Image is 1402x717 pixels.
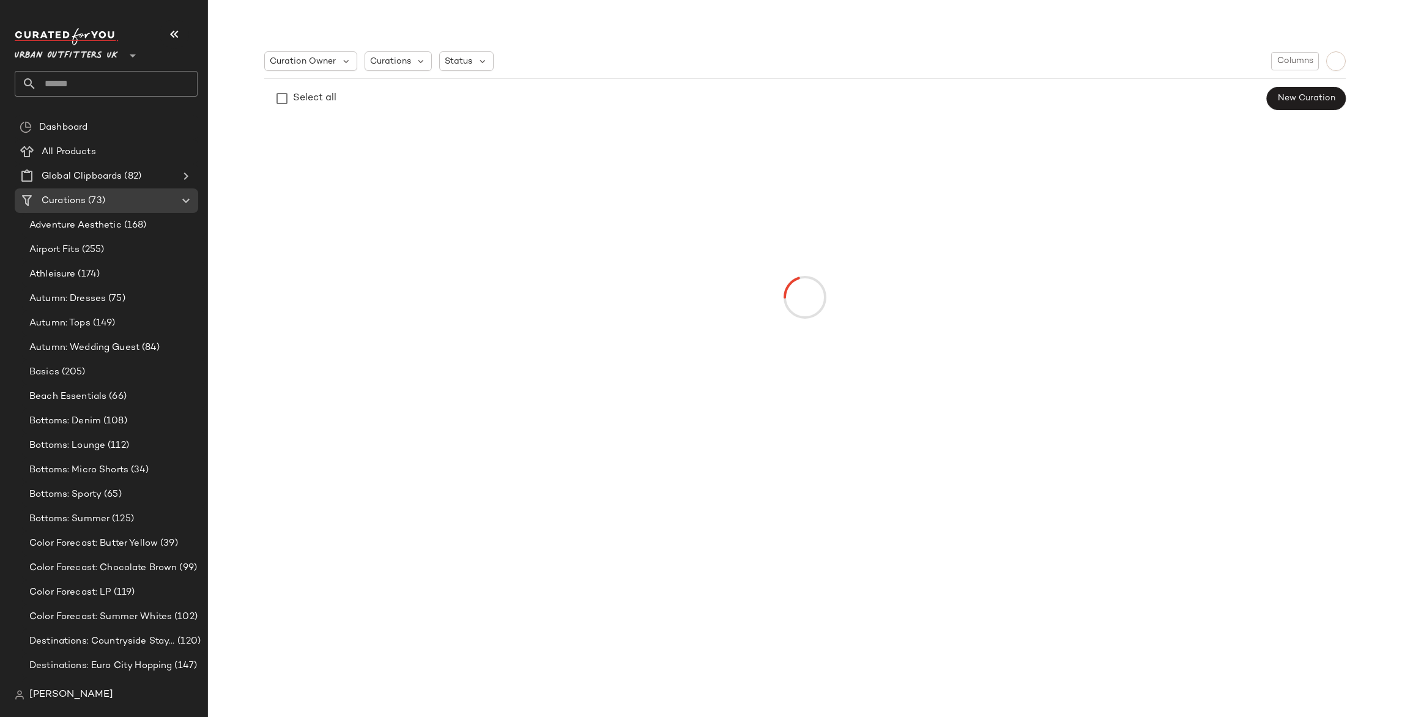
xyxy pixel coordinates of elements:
span: Color Forecast: Butter Yellow [29,537,158,551]
span: (174) [75,267,100,281]
div: Select all [293,91,336,106]
span: (120) [175,634,201,648]
span: (75) [106,292,125,306]
span: (84) [139,341,160,355]
span: Status [445,55,472,68]
span: (205) [59,365,86,379]
span: (119) [111,585,135,600]
span: (65) [102,488,122,502]
span: Basics [29,365,59,379]
span: Curations [42,194,86,208]
span: Autumn: Tops [29,316,91,330]
span: Bottoms: Micro Shorts [29,463,128,477]
span: All Products [42,145,96,159]
span: (125) [109,512,134,526]
span: Autumn: Wedding Guest [29,341,139,355]
span: Destinations: Countryside Staycation [29,634,175,648]
span: New Curation [1277,94,1335,103]
img: svg%3e [20,121,32,133]
span: Airport Fits [29,243,80,257]
span: (73) [86,194,105,208]
span: (99) [177,561,197,575]
button: New Curation [1267,87,1346,110]
span: (34) [128,463,149,477]
span: Columns [1277,56,1313,66]
span: Athleisure [29,267,75,281]
span: (66) [106,390,127,404]
span: (168) [122,218,147,232]
span: Curation Owner [270,55,336,68]
span: Urban Outfitters UK [15,42,118,64]
span: Autumn: Dresses [29,292,106,306]
span: Bottoms: Lounge [29,439,105,453]
span: Global Clipboards [42,169,122,184]
button: Columns [1271,52,1319,70]
span: Bottoms: Summer [29,512,109,526]
span: (147) [172,659,197,673]
span: (255) [80,243,105,257]
span: (102) [172,610,198,624]
span: Bottoms: Sporty [29,488,102,502]
span: Color Forecast: LP [29,585,111,600]
span: Color Forecast: Chocolate Brown [29,561,177,575]
span: Dashboard [39,121,87,135]
span: (108) [101,414,127,428]
span: Curations [370,55,411,68]
span: Destinations: Euro City Hopping [29,659,172,673]
img: cfy_white_logo.C9jOOHJF.svg [15,28,119,45]
img: svg%3e [15,690,24,700]
span: Beach Essentials [29,390,106,404]
span: (82) [122,169,141,184]
span: (112) [105,439,129,453]
span: (149) [91,316,116,330]
span: Color Forecast: Summer Whites [29,610,172,624]
span: Adventure Aesthetic [29,218,122,232]
span: [PERSON_NAME] [29,688,113,702]
span: (39) [158,537,178,551]
span: Bottoms: Denim [29,414,101,428]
